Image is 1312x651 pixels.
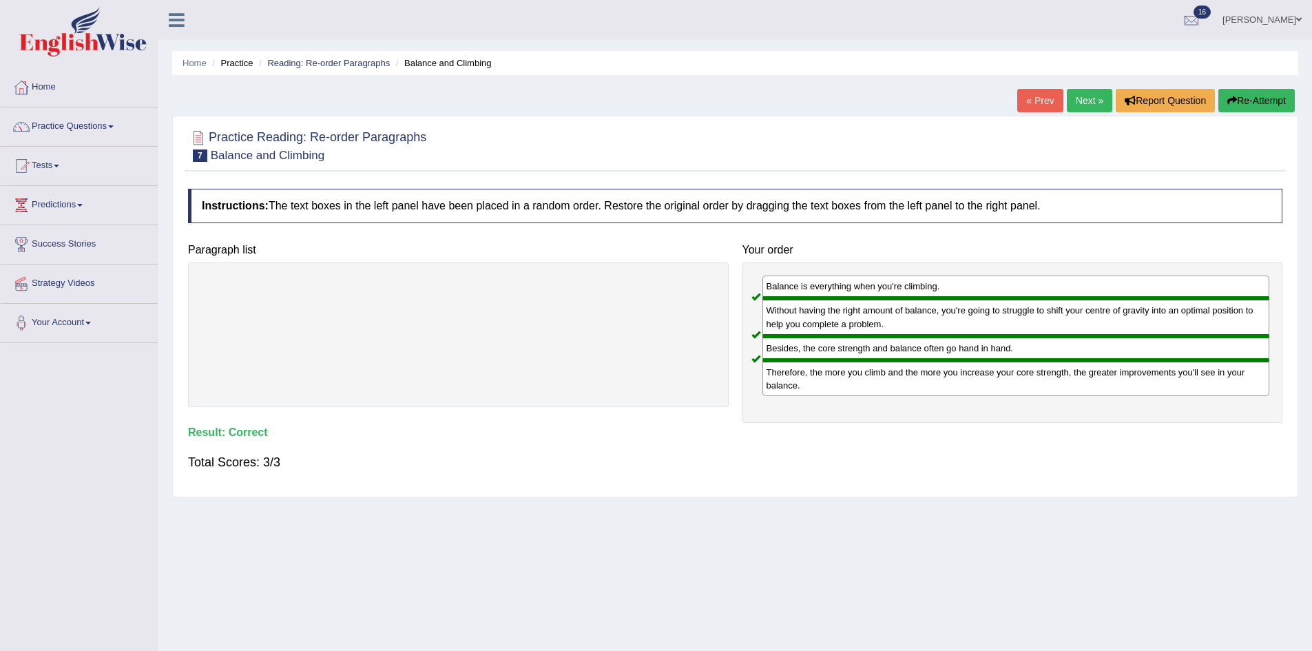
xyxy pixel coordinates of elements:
h4: Your order [742,244,1283,256]
a: Strategy Videos [1,265,158,299]
button: Re-Attempt [1218,89,1295,112]
b: Instructions: [202,200,269,211]
div: Without having the right amount of balance, you're going to struggle to shift your centre of grav... [762,298,1270,335]
span: 16 [1194,6,1211,19]
button: Report Question [1116,89,1215,112]
a: Home [1,68,158,103]
h4: The text boxes in the left panel have been placed in a random order. Restore the original order b... [188,189,1282,223]
div: Besides, the core strength and balance often go hand in hand. [762,336,1270,360]
a: Success Stories [1,225,158,260]
h2: Practice Reading: Re-order Paragraphs [188,127,426,162]
h4: Result: [188,426,1282,439]
a: « Prev [1017,89,1063,112]
li: Practice [209,56,253,70]
small: Balance and Climbing [211,149,324,162]
li: Balance and Climbing [393,56,492,70]
div: Total Scores: 3/3 [188,446,1282,479]
h4: Paragraph list [188,244,729,256]
a: Practice Questions [1,107,158,142]
a: Home [183,58,207,68]
a: Next » [1067,89,1112,112]
a: Predictions [1,186,158,220]
span: 7 [193,149,207,162]
a: Tests [1,147,158,181]
a: Reading: Re-order Paragraphs [267,58,390,68]
a: Your Account [1,304,158,338]
div: Therefore, the more you climb and the more you increase your core strength, the greater improveme... [762,360,1270,396]
div: Balance is everything when you're climbing. [762,276,1270,298]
